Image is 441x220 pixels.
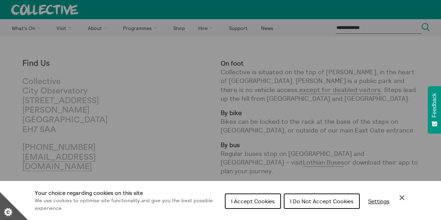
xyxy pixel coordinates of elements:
span: Settings [368,198,389,205]
button: I Do Not Accept Cookies [284,194,360,209]
span: I Do Not Accept Cookies [290,198,353,205]
span: Feedback [431,93,438,117]
h1: Your choice regarding cookies on this site [35,189,219,197]
button: I Accept Cookies [225,194,281,209]
p: We use cookies to optimise site functionality and give you the best possible experience. [35,197,219,212]
button: Close Cookie Control [398,194,406,202]
span: I Accept Cookies [231,198,275,205]
button: Feedback - Show survey [428,86,441,134]
button: Settings [363,194,395,208]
